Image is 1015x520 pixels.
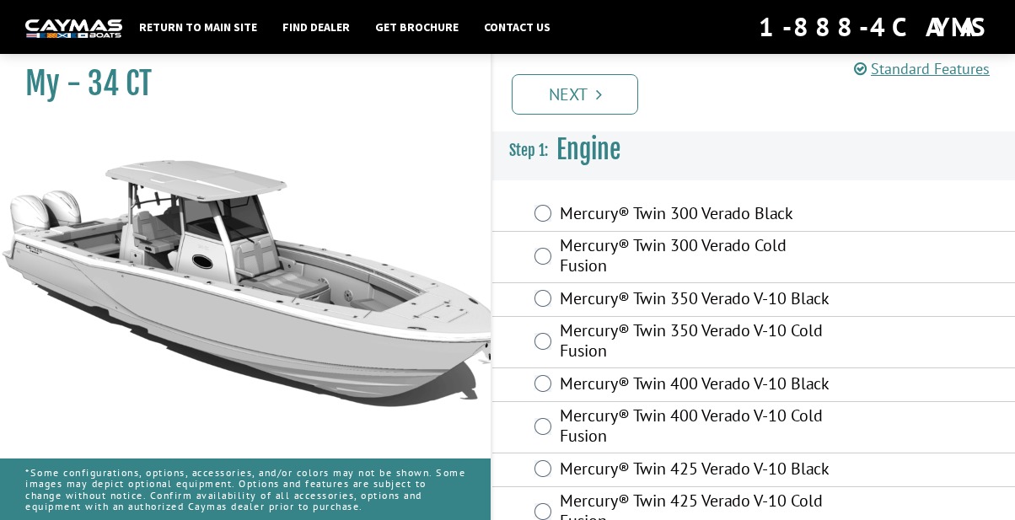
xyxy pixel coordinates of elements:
img: white-logo-c9c8dbefe5ff5ceceb0f0178aa75bf4bb51f6bca0971e226c86eb53dfe498488.png [25,19,122,37]
label: Mercury® Twin 300 Verado Cold Fusion [560,235,833,280]
a: Return to main site [131,16,266,38]
h1: My - 34 CT [25,65,448,103]
label: Mercury® Twin 350 Verado V-10 Black [560,288,833,313]
a: Contact Us [475,16,559,38]
p: *Some configurations, options, accessories, and/or colors may not be shown. Some images may depic... [25,458,465,520]
label: Mercury® Twin 425 Verado V-10 Black [560,458,833,483]
h3: Engine [492,119,1015,181]
div: 1-888-4CAYMAS [759,8,990,46]
label: Mercury® Twin 350 Verado V-10 Cold Fusion [560,320,833,365]
a: Find Dealer [274,16,358,38]
a: Get Brochure [367,16,467,38]
label: Mercury® Twin 300 Verado Black [560,203,833,228]
a: Next [512,74,638,115]
label: Mercury® Twin 400 Verado V-10 Cold Fusion [560,405,833,450]
ul: Pagination [508,72,1015,115]
a: Standard Features [854,59,990,78]
label: Mercury® Twin 400 Verado V-10 Black [560,373,833,398]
